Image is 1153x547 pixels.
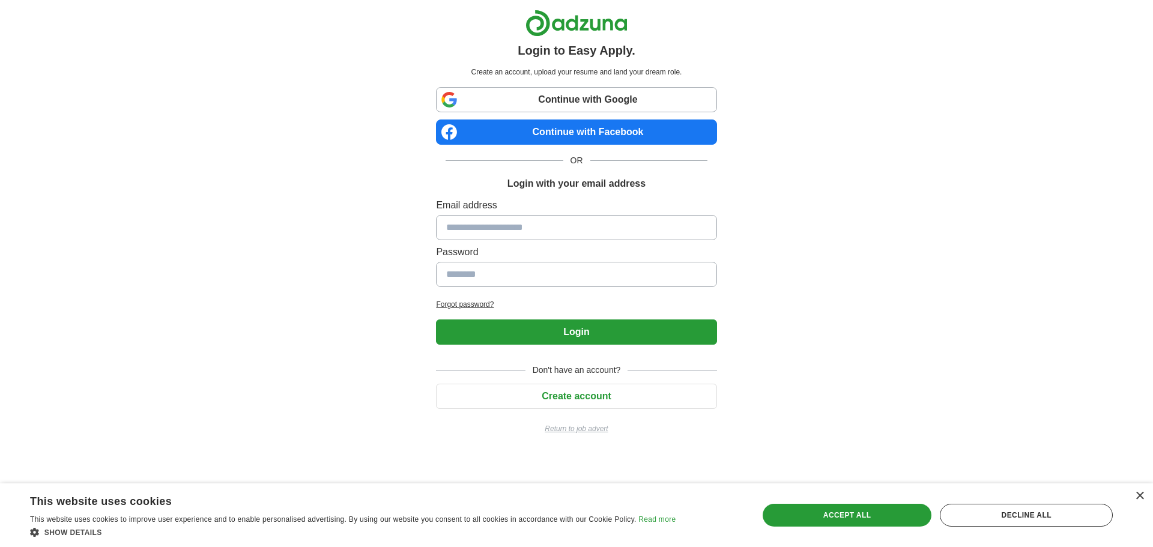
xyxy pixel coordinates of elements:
span: This website uses cookies to improve user experience and to enable personalised advertising. By u... [30,515,637,524]
div: This website uses cookies [30,491,646,509]
span: Don't have an account? [525,364,628,376]
a: Continue with Google [436,87,716,112]
p: Create an account, upload your resume and land your dream role. [438,67,714,77]
div: Close [1135,492,1144,501]
span: Show details [44,528,102,537]
div: Accept all [763,504,932,527]
a: Create account [436,391,716,401]
button: Create account [436,384,716,409]
button: Login [436,319,716,345]
label: Email address [436,198,716,213]
span: OR [563,154,590,167]
a: Continue with Facebook [436,119,716,145]
h1: Login with your email address [507,177,646,191]
a: Forgot password? [436,299,716,310]
a: Read more, opens a new window [638,515,676,524]
div: Show details [30,526,676,538]
a: Return to job advert [436,423,716,434]
h1: Login to Easy Apply. [518,41,635,59]
label: Password [436,245,716,259]
div: Decline all [940,504,1113,527]
img: Adzuna logo [525,10,628,37]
